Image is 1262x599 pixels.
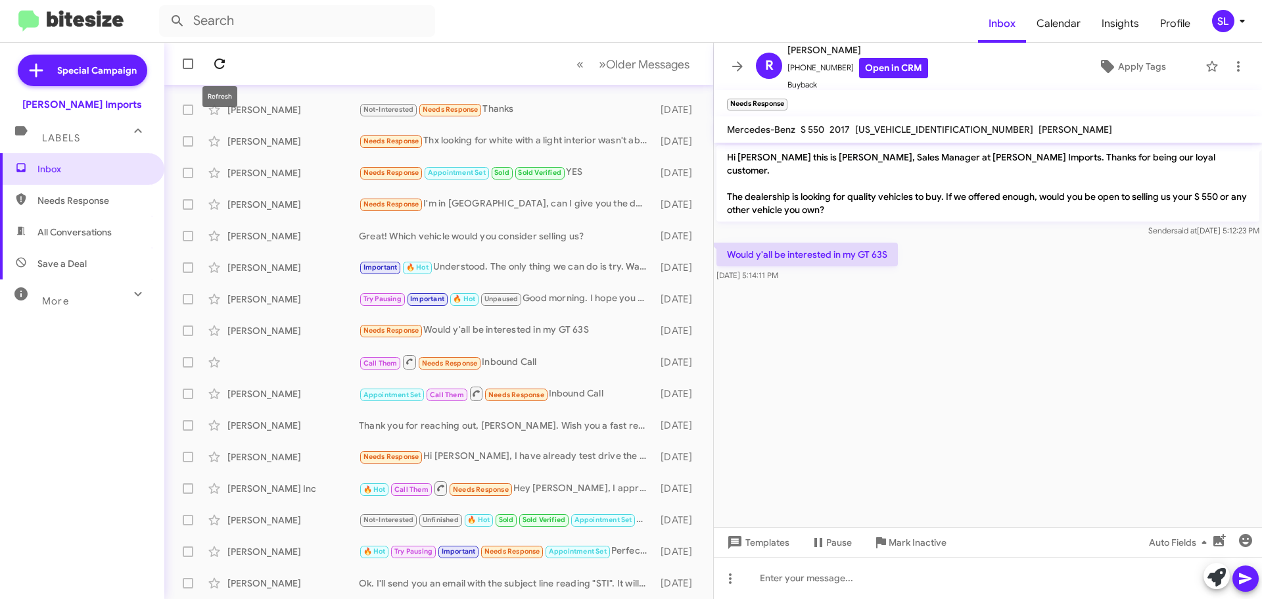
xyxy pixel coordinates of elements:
[227,135,359,148] div: [PERSON_NAME]
[1026,5,1091,43] a: Calendar
[423,105,479,114] span: Needs Response
[37,162,149,176] span: Inbox
[716,270,778,280] span: [DATE] 5:14:11 PM
[1118,55,1166,78] span: Apply Tags
[569,51,592,78] button: Previous
[363,359,398,368] span: Call Them
[488,391,544,399] span: Needs Response
[569,51,697,78] nav: Page navigation example
[22,98,142,111] div: [PERSON_NAME] Imports
[1148,226,1259,235] span: Sender [DATE] 5:12:23 PM
[654,387,703,400] div: [DATE]
[227,324,359,337] div: [PERSON_NAME]
[549,547,607,556] span: Appointment Set
[830,124,850,135] span: 2017
[654,514,703,527] div: [DATE]
[654,135,703,148] div: [DATE]
[467,515,490,524] span: 🔥 Hot
[359,480,654,496] div: Hey [PERSON_NAME], I appreciate your time and follow up but at $21,000. I am going to pass.
[227,198,359,211] div: [PERSON_NAME]
[359,323,654,338] div: Would y'all be interested in my GT 63S
[1138,531,1223,554] button: Auto Fields
[37,257,87,270] span: Save a Deal
[428,168,486,177] span: Appointment Set
[727,124,795,135] span: Mercedes-Benz
[1174,226,1197,235] span: said at
[227,577,359,590] div: [PERSON_NAME]
[826,531,852,554] span: Pause
[359,577,654,590] div: Ok. I'll send you an email with the subject line reading "STI". It will have a form attached that...
[363,295,402,303] span: Try Pausing
[359,512,654,527] div: Ok. I'll let you know as soon as I get the responses from our lenders. We'll be in touch!
[359,385,654,402] div: Inbound Call
[57,64,137,77] span: Special Campaign
[227,229,359,243] div: [PERSON_NAME]
[654,482,703,495] div: [DATE]
[359,291,654,306] div: Good morning. I hope you had a nice trip. Is [DATE] still good for you to bring your vehicle by?
[394,547,432,556] span: Try Pausing
[363,485,386,494] span: 🔥 Hot
[453,485,509,494] span: Needs Response
[430,391,464,399] span: Call Them
[574,515,632,524] span: Appointment Set
[787,78,928,91] span: Buyback
[1091,5,1150,43] a: Insights
[227,261,359,274] div: [PERSON_NAME]
[37,194,149,207] span: Needs Response
[410,295,444,303] span: Important
[889,531,947,554] span: Mark Inactive
[654,324,703,337] div: [DATE]
[363,263,398,272] span: Important
[484,547,540,556] span: Needs Response
[422,359,478,368] span: Needs Response
[42,132,80,144] span: Labels
[591,51,697,78] button: Next
[606,57,689,72] span: Older Messages
[800,531,862,554] button: Pause
[1064,55,1199,78] button: Apply Tags
[363,168,419,177] span: Needs Response
[654,356,703,369] div: [DATE]
[42,295,69,307] span: More
[227,450,359,464] div: [PERSON_NAME]
[227,514,359,527] div: [PERSON_NAME]
[654,293,703,306] div: [DATE]
[394,485,429,494] span: Call Them
[359,354,654,370] div: Inbound Call
[654,577,703,590] div: [DATE]
[978,5,1026,43] a: Inbox
[716,145,1259,222] p: Hi [PERSON_NAME] this is [PERSON_NAME], Sales Manager at [PERSON_NAME] Imports. Thanks for being ...
[494,168,509,177] span: Sold
[18,55,147,86] a: Special Campaign
[227,419,359,432] div: [PERSON_NAME]
[855,124,1033,135] span: [US_VEHICLE_IDENTIFICATION_NUMBER]
[523,515,566,524] span: Sold Verified
[363,452,419,461] span: Needs Response
[359,544,654,559] div: Perfect. Thank you.
[363,200,419,208] span: Needs Response
[227,482,359,495] div: [PERSON_NAME] Inc
[654,545,703,558] div: [DATE]
[227,293,359,306] div: [PERSON_NAME]
[359,260,654,275] div: Understood. The only thing we can do is try. Was there any particular vehicle you had in mind to ...
[159,5,435,37] input: Search
[1149,531,1212,554] span: Auto Fields
[359,197,654,212] div: I'm in [GEOGRAPHIC_DATA], can I give you the details and you can give me approximate How much?
[363,105,414,114] span: Not-Interested
[406,263,429,272] span: 🔥 Hot
[724,531,789,554] span: Templates
[714,531,800,554] button: Templates
[359,133,654,149] div: Thx looking for white with a light interior wasn't able to follow the link I'll look at website
[727,99,787,110] small: Needs Response
[37,226,112,239] span: All Conversations
[202,86,237,107] div: Refresh
[363,137,419,145] span: Needs Response
[1212,10,1234,32] div: SL
[363,547,386,556] span: 🔥 Hot
[654,198,703,211] div: [DATE]
[576,56,584,72] span: «
[765,55,774,76] span: R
